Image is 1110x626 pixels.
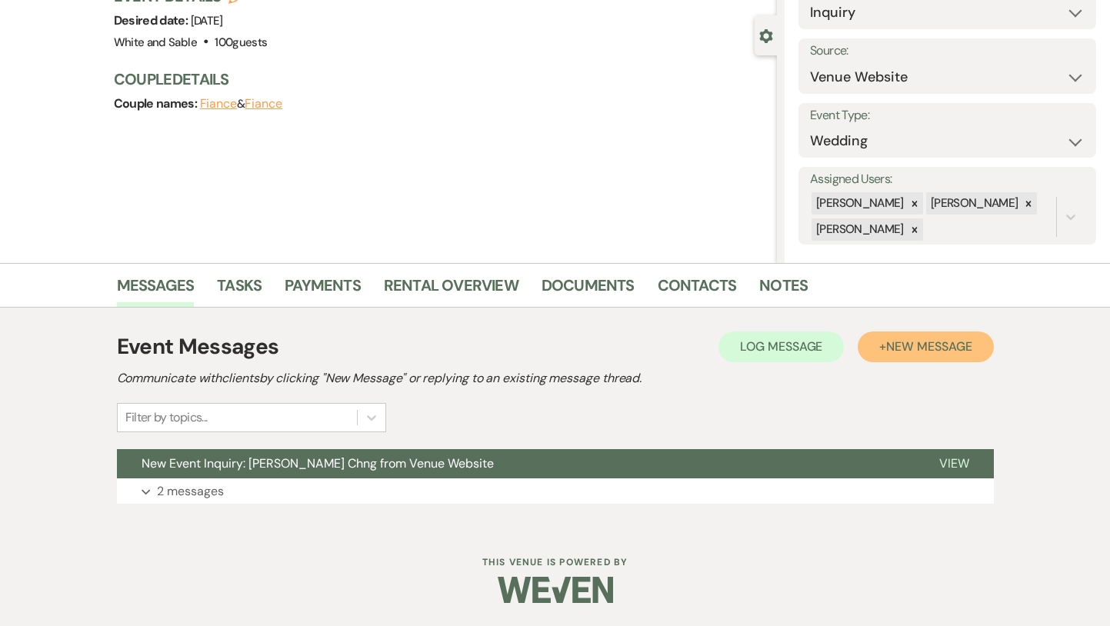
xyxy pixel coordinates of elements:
[858,331,993,362] button: +New Message
[200,98,238,110] button: Fiance
[939,455,969,471] span: View
[915,449,994,478] button: View
[810,105,1085,127] label: Event Type:
[117,478,994,504] button: 2 messages
[217,273,262,307] a: Tasks
[191,13,223,28] span: [DATE]
[142,455,494,471] span: New Event Inquiry: [PERSON_NAME] Chng from Venue Website
[117,331,279,363] h1: Event Messages
[810,168,1085,191] label: Assigned Users:
[114,95,200,112] span: Couple names:
[114,12,191,28] span: Desired date:
[117,449,915,478] button: New Event Inquiry: [PERSON_NAME] Chng from Venue Website
[658,273,737,307] a: Contacts
[117,369,994,388] h2: Communicate with clients by clicking "New Message" or replying to an existing message thread.
[245,98,282,110] button: Fiance
[740,338,822,355] span: Log Message
[812,192,906,215] div: [PERSON_NAME]
[117,273,195,307] a: Messages
[285,273,361,307] a: Payments
[542,273,635,307] a: Documents
[114,68,762,90] h3: Couple Details
[718,331,844,362] button: Log Message
[810,40,1085,62] label: Source:
[125,408,208,427] div: Filter by topics...
[886,338,972,355] span: New Message
[114,35,197,50] span: White and Sable
[157,481,224,501] p: 2 messages
[759,273,808,307] a: Notes
[812,218,906,241] div: [PERSON_NAME]
[215,35,267,50] span: 100 guests
[926,192,1021,215] div: [PERSON_NAME]
[200,96,282,112] span: &
[384,273,518,307] a: Rental Overview
[759,28,773,42] button: Close lead details
[498,563,613,617] img: Weven Logo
